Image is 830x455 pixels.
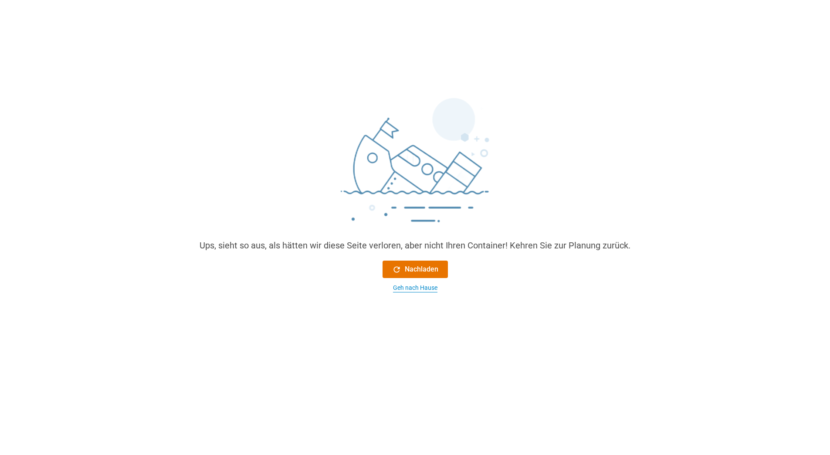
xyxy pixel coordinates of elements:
button: Geh nach Hause [383,283,448,292]
div: Ups, sieht so aus, als hätten wir diese Seite verloren, aber nicht Ihren Container! Kehren Sie zu... [200,239,630,252]
button: Nachladen [383,261,448,278]
img: sinking_ship.png [285,94,546,239]
div: Geh nach Hause [393,283,437,292]
font: Nachladen [405,264,438,275]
